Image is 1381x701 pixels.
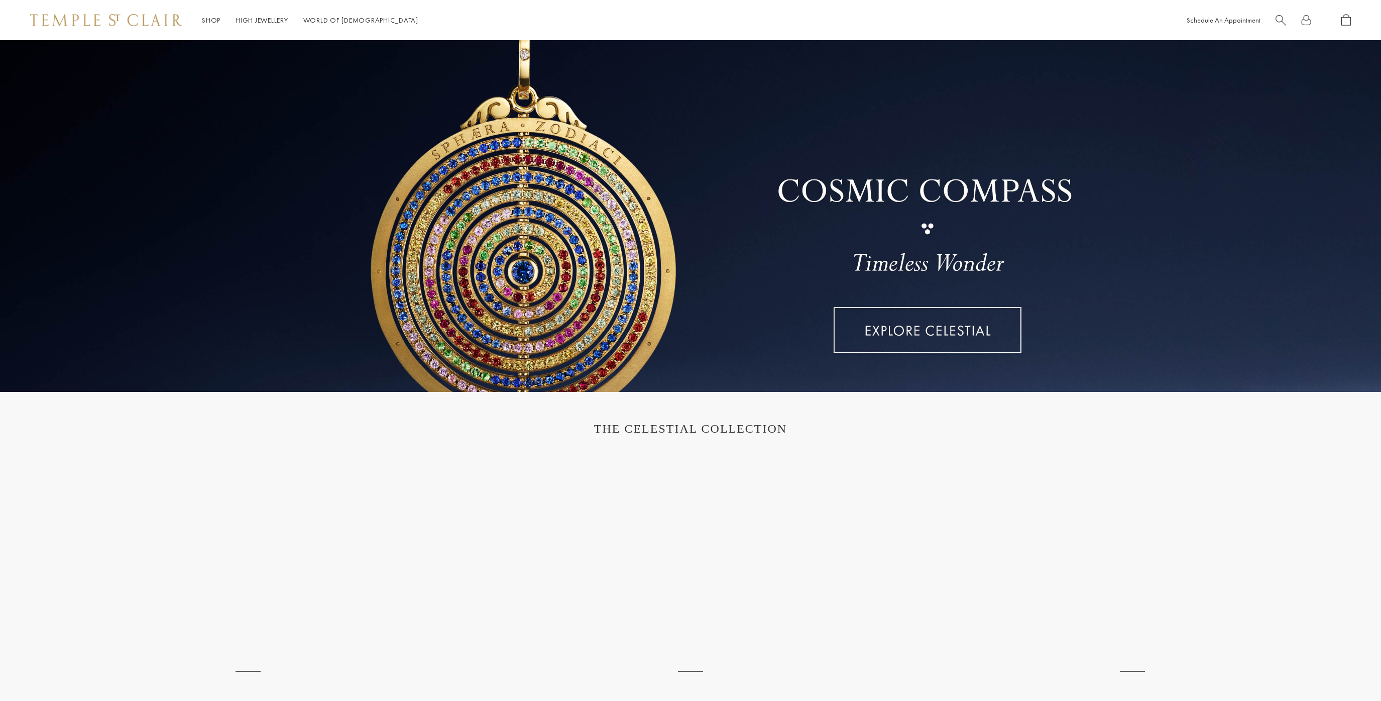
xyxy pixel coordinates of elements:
a: ShopShop [202,16,220,25]
nav: Main navigation [202,14,418,27]
a: Schedule An Appointment [1187,16,1260,25]
h1: THE CELESTIAL COLLECTION [40,422,1341,436]
img: Temple St. Clair [30,14,182,26]
a: Open Shopping Bag [1341,14,1351,27]
a: Search [1276,14,1286,27]
a: High JewelleryHigh Jewellery [236,16,288,25]
a: World of [DEMOGRAPHIC_DATA]World of [DEMOGRAPHIC_DATA] [303,16,418,25]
